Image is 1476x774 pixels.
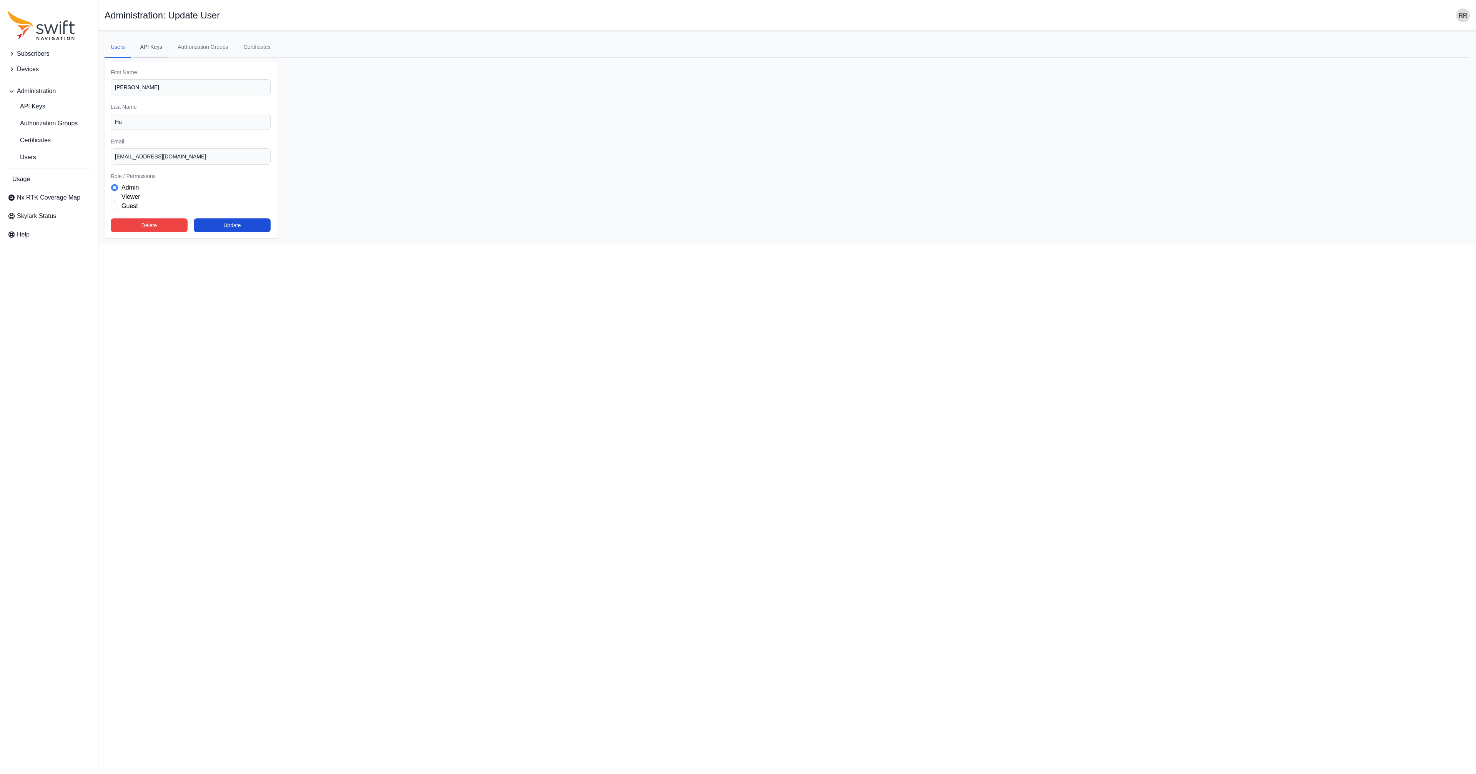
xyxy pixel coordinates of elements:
span: Certificates [8,136,51,145]
span: Help [17,230,30,239]
label: Guest [121,201,138,211]
button: Delete [111,218,188,232]
button: Subscribers [5,46,93,62]
a: Help [5,227,93,242]
span: Administration [17,87,56,96]
span: Users [8,153,36,162]
label: First Name [111,68,271,76]
a: Authorization Groups [5,116,93,131]
span: Usage [12,175,30,184]
input: First Name [111,79,271,95]
a: Certificates [5,133,93,148]
label: Role / Permissions [111,172,271,180]
span: Nx RTK Coverage Map [17,193,80,202]
img: user photo [1456,8,1470,22]
input: Last Name [111,114,271,130]
a: Users [5,150,93,165]
h1: Administration: Update User [105,11,220,20]
a: API Keys [134,37,169,58]
span: Subscribers [17,49,49,58]
label: Email [111,138,271,145]
span: Devices [17,65,39,74]
div: Role [111,183,271,211]
span: Skylark Status [17,211,56,221]
label: Viewer [121,192,140,201]
a: API Keys [5,99,93,114]
a: Nx RTK Coverage Map [5,190,93,205]
a: Certificates [238,37,277,58]
a: Usage [5,171,93,187]
button: Update [194,218,271,232]
span: Authorization Groups [8,119,78,128]
label: Last Name [111,103,271,111]
a: Authorization Groups [171,37,234,58]
button: Administration [5,83,93,99]
label: Admin [121,183,139,192]
a: Skylark Status [5,208,93,224]
button: Devices [5,62,93,77]
a: Users [105,37,131,58]
span: API Keys [8,102,45,111]
input: email@address.com [111,148,271,165]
